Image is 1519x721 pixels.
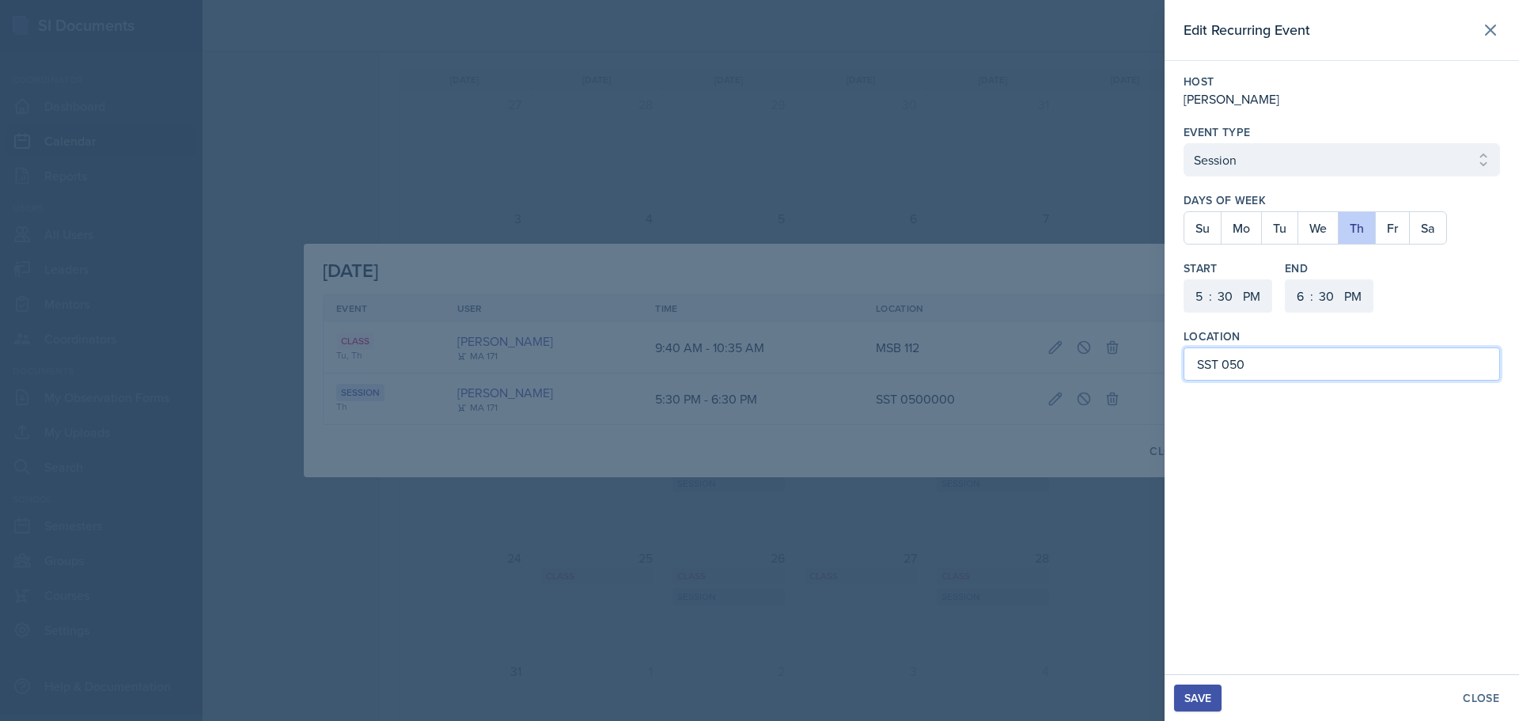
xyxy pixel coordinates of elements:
button: Fr [1375,212,1409,244]
button: Tu [1261,212,1297,244]
label: Location [1184,328,1241,344]
h2: Edit Recurring Event [1184,19,1310,41]
div: Save [1184,692,1211,704]
button: We [1297,212,1338,244]
label: Days of Week [1184,192,1500,208]
div: [PERSON_NAME] [1184,89,1500,108]
button: Th [1338,212,1375,244]
button: Save [1174,685,1222,712]
button: Mo [1221,212,1261,244]
label: Event Type [1184,124,1251,140]
input: Enter location [1184,347,1500,381]
button: Sa [1409,212,1446,244]
button: Su [1184,212,1221,244]
div: Close [1463,692,1499,704]
div: : [1310,287,1313,305]
button: Close [1453,685,1510,712]
label: Start [1184,260,1272,276]
div: : [1209,287,1212,305]
label: End [1285,260,1373,276]
label: Host [1184,74,1500,89]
